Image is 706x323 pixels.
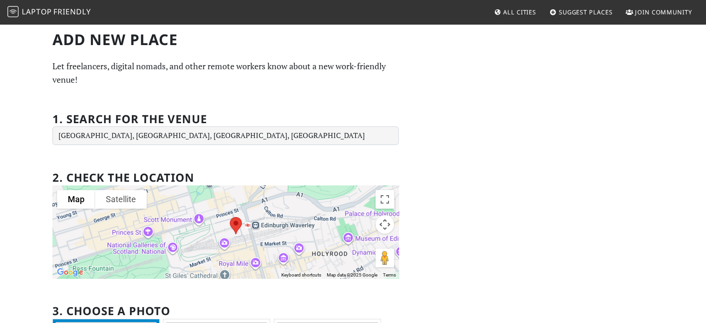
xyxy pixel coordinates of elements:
h1: Add new Place [52,31,399,48]
a: LaptopFriendly LaptopFriendly [7,4,91,20]
span: Friendly [53,7,91,17]
img: LaptopFriendly [7,6,19,17]
input: Enter a location [52,126,399,145]
a: Suggest Places [546,4,616,20]
button: Map camera controls [376,215,394,234]
a: All Cities [490,4,540,20]
button: Toggle fullscreen view [376,190,394,209]
h2: 1. Search for the venue [52,112,207,126]
button: Show satellite imagery [95,190,147,209]
button: Show street map [57,190,95,209]
img: Google [55,266,85,278]
span: Map data ©2025 Google [327,272,377,277]
button: Keyboard shortcuts [281,272,321,278]
h2: 2. Check the location [52,171,194,185]
a: Terms (opens in new tab) [383,272,396,277]
h2: 3. Choose a photo [52,304,170,318]
p: Let freelancers, digital nomads, and other remote workers know about a new work-friendly venue! [52,59,399,86]
a: Join Community [622,4,696,20]
span: Laptop [22,7,52,17]
span: Join Community [635,8,692,16]
span: All Cities [503,8,536,16]
a: Open this area in Google Maps (opens a new window) [55,266,85,278]
button: Drag Pegman onto the map to open Street View [376,249,394,267]
span: Suggest Places [559,8,613,16]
